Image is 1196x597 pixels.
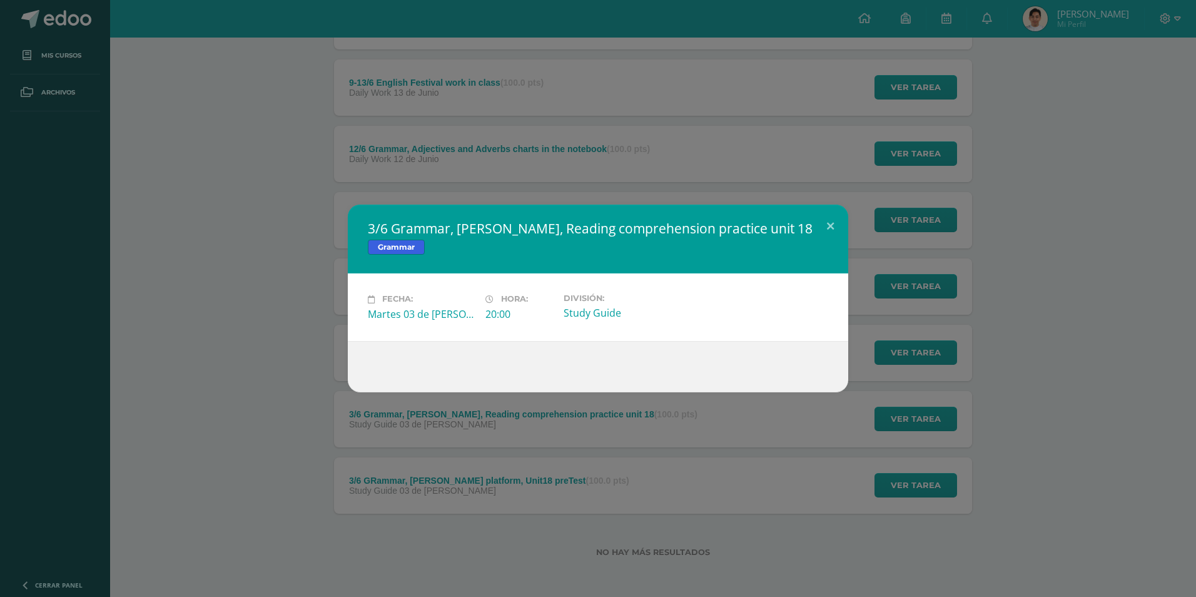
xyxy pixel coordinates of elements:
span: Fecha: [382,295,413,304]
h2: 3/6 Grammar, [PERSON_NAME], Reading comprehension practice unit 18 [368,220,828,237]
button: Close (Esc) [813,205,848,247]
div: Martes 03 de [PERSON_NAME] [368,307,475,321]
span: Hora: [501,295,528,304]
span: Grammar [368,240,425,255]
label: División: [564,293,671,303]
div: 20:00 [485,307,554,321]
div: Study Guide [564,306,671,320]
